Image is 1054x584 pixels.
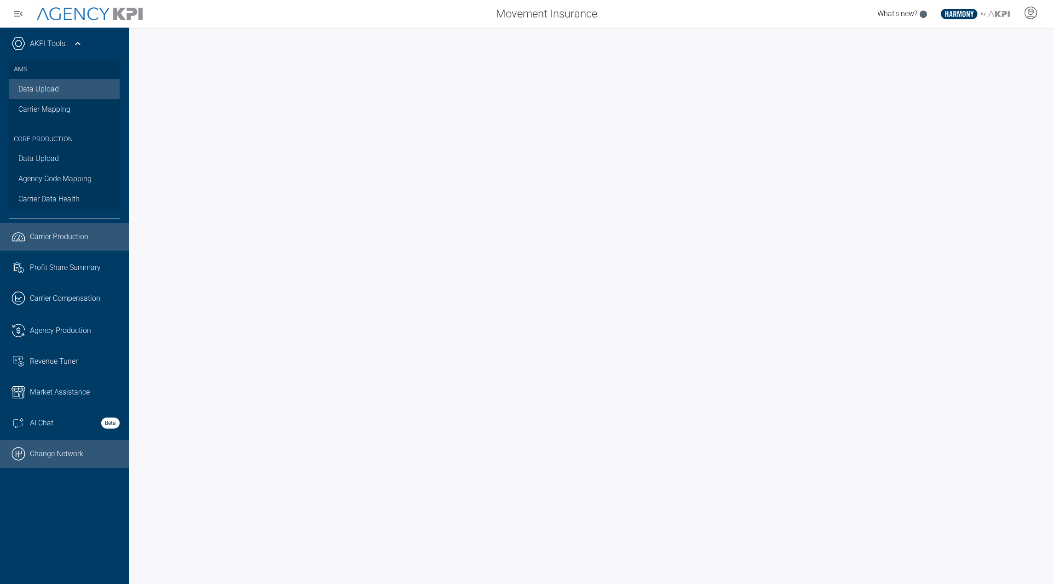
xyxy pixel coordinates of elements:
a: Data Upload [9,149,120,169]
a: Agency Code Mapping [9,169,120,189]
span: Carrier Data Health [18,194,80,205]
a: Carrier Mapping [9,99,120,120]
span: Agency Production [30,325,91,336]
span: Market Assistance [30,387,90,398]
span: Profit Share Summary [30,262,101,273]
span: Carrier Production [30,231,88,242]
span: Movement Insurance [496,6,597,22]
h3: Core Production [14,124,115,149]
span: AI Chat [30,418,53,429]
span: What's new? [877,9,917,18]
h3: AMS [14,60,115,79]
strong: Beta [101,418,120,429]
span: Revenue Tuner [30,356,78,367]
a: AKPI Tools [30,38,65,49]
a: Data Upload [9,79,120,99]
img: AgencyKPI [37,7,143,21]
a: Carrier Data Health [9,189,120,209]
span: Carrier Compensation [30,293,100,304]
